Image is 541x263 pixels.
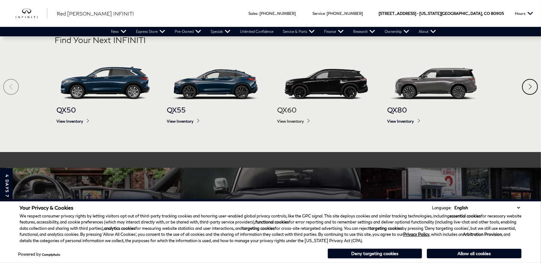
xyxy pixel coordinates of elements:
a: About [414,27,441,36]
button: Allow all cookies [427,249,521,258]
div: Next [522,79,538,95]
a: Research [349,27,380,36]
a: Unlimited Confidence [236,27,278,36]
h2: Find Your Next INFINITI [55,35,486,60]
strong: Arbitration Provision [463,232,502,237]
a: Express Store [131,27,170,36]
span: QX50 [56,106,154,114]
span: QX55 [167,106,265,114]
strong: targeting cookies [369,226,402,231]
a: [PHONE_NUMBER] [327,11,363,16]
a: infiniti [16,9,47,19]
a: [PHONE_NUMBER] [259,11,296,16]
span: QX80 [387,106,485,114]
button: Deny targeting cookies [328,248,422,259]
nav: Main Navigation [107,27,441,36]
a: [STREET_ADDRESS] • [US_STATE][GEOGRAPHIC_DATA], CO 80905 [379,11,504,16]
a: Red [PERSON_NAME] INFINITI [57,10,134,17]
a: QX50 QX50 View Inventory [56,80,154,130]
a: New [107,27,131,36]
span: View Inventory [167,119,265,124]
img: QX80 [387,67,485,99]
a: ComplyAuto [42,253,60,256]
a: Pre-Owned [170,27,206,36]
a: QX80 QX80 View Inventory [387,80,485,130]
span: View Inventory [56,119,154,124]
a: QX55 QX55 View Inventory [167,80,265,130]
strong: targeting cookies [242,226,275,231]
span: QX60 [277,106,375,114]
a: QX60 QX60 View Inventory [277,80,375,130]
span: View Inventory [277,119,375,124]
img: INFINITI [16,9,47,19]
img: QX60 [277,67,375,99]
p: We respect consumer privacy rights by letting visitors opt out of third-party tracking cookies an... [20,213,521,244]
span: Red [PERSON_NAME] INFINITI [57,10,134,16]
span: Your Privacy & Cookies [20,205,73,211]
img: QX50 [56,67,154,99]
img: QX55 [167,67,265,99]
strong: analytics cookies [104,226,135,231]
span: Service [312,11,325,16]
span: : [325,11,326,16]
a: Specials [206,27,236,36]
select: Language Select [453,205,521,211]
span: View Inventory [387,119,485,124]
div: Language: [432,206,451,210]
div: Powered by [18,252,60,256]
span: Sales [248,11,258,16]
strong: essential cookies [450,213,481,218]
a: Ownership [380,27,414,36]
a: Privacy Policy [403,232,429,237]
strong: functional cookies [255,219,289,224]
a: Finance [320,27,349,36]
span: : [258,11,259,16]
a: Service & Parts [278,27,320,36]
